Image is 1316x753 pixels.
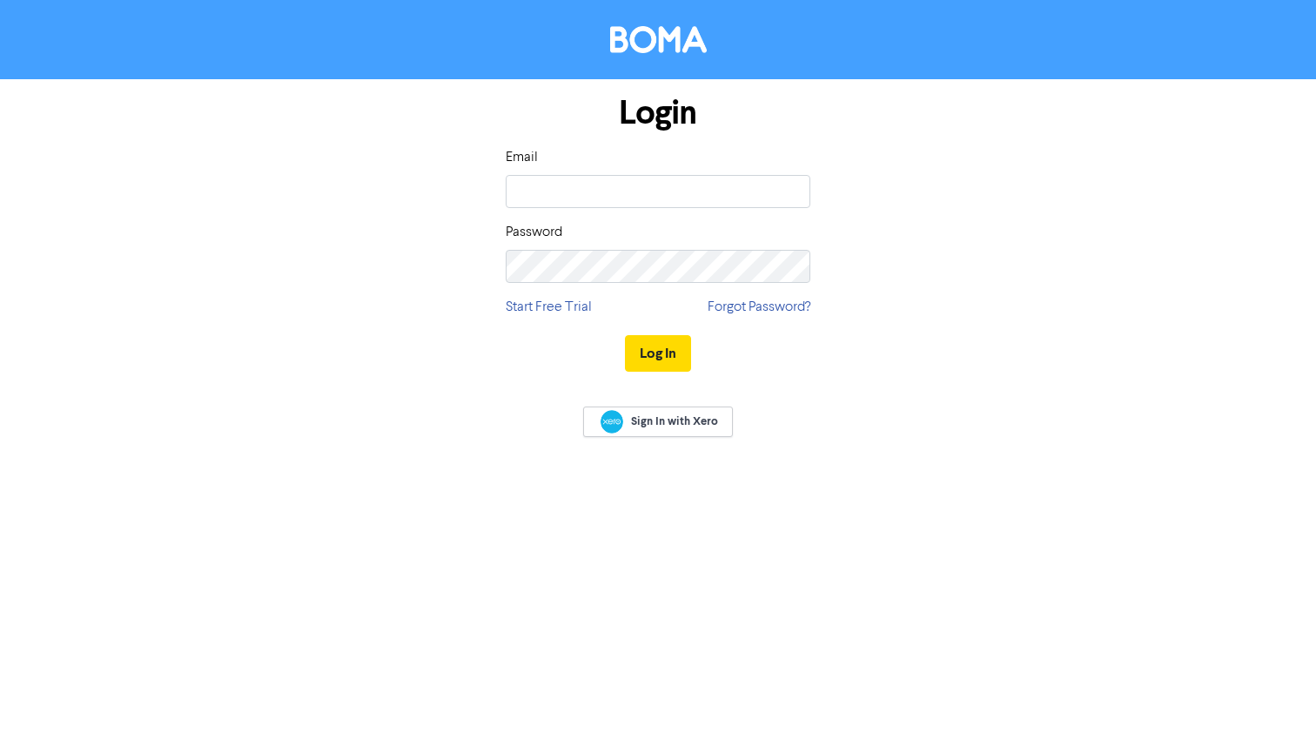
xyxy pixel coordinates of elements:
a: Start Free Trial [506,297,592,318]
h1: Login [506,93,810,133]
a: Forgot Password? [708,297,810,318]
button: Log In [625,335,691,372]
img: Xero logo [601,410,623,434]
span: Sign In with Xero [631,413,718,429]
label: Password [506,222,562,243]
img: BOMA Logo [610,26,707,53]
a: Sign In with Xero [583,407,733,437]
label: Email [506,147,538,168]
